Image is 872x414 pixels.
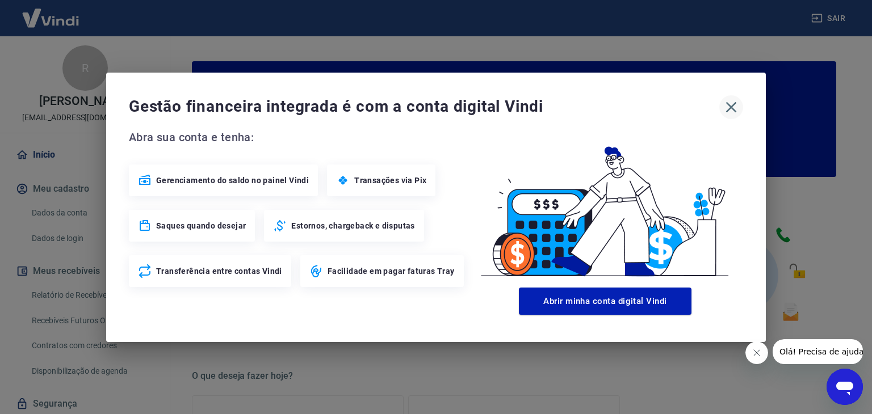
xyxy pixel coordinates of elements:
button: Abrir minha conta digital Vindi [519,288,691,315]
img: Good Billing [467,128,743,283]
span: Abra sua conta e tenha: [129,128,467,146]
iframe: Fechar mensagem [745,341,768,364]
span: Gestão financeira integrada é com a conta digital Vindi [129,95,719,118]
iframe: Botão para abrir a janela de mensagens [827,369,863,405]
span: Transações via Pix [354,175,426,186]
span: Gerenciamento do saldo no painel Vindi [156,175,309,186]
span: Estornos, chargeback e disputas [291,220,414,231]
iframe: Mensagem da empresa [773,339,863,364]
span: Olá! Precisa de ajuda? [7,8,95,17]
span: Facilidade em pagar faturas Tray [328,265,455,277]
span: Saques quando desejar [156,220,246,231]
span: Transferência entre contas Vindi [156,265,282,277]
